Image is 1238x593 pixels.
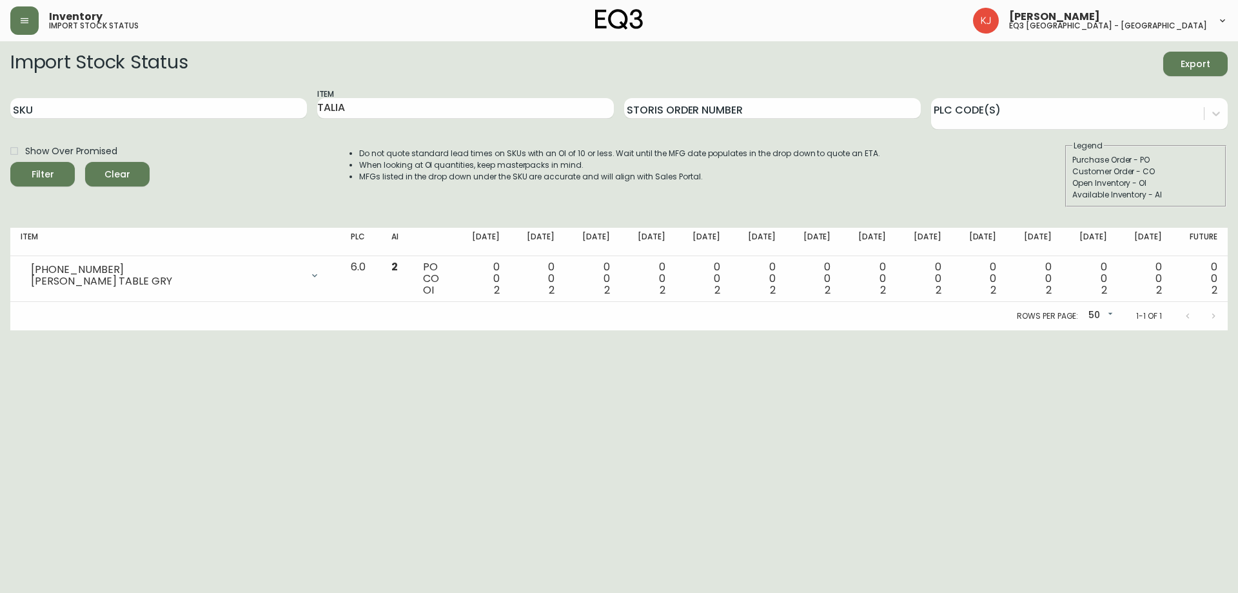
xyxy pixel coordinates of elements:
[1212,283,1217,297] span: 2
[423,283,434,297] span: OI
[49,12,103,22] span: Inventory
[1009,12,1100,22] span: [PERSON_NAME]
[1007,228,1062,256] th: [DATE]
[10,228,340,256] th: Item
[95,166,139,183] span: Clear
[1009,22,1207,30] h5: eq3 [GEOGRAPHIC_DATA] - [GEOGRAPHIC_DATA]
[359,159,880,171] li: When looking at OI quantities, keep masterpacks in mind.
[381,228,413,256] th: AI
[359,171,880,183] li: MFGs listed in the drop down under the SKU are accurate and will align with Sales Portal.
[675,228,731,256] th: [DATE]
[990,283,996,297] span: 2
[1046,283,1052,297] span: 2
[1183,261,1217,296] div: 0 0
[549,283,555,297] span: 2
[741,261,776,296] div: 0 0
[423,261,444,296] div: PO CO
[1101,283,1107,297] span: 2
[1128,261,1163,296] div: 0 0
[851,261,886,296] div: 0 0
[455,228,510,256] th: [DATE]
[31,264,302,276] div: [PHONE_NUMBER]
[1017,261,1052,296] div: 0 0
[1072,154,1219,166] div: Purchase Order - PO
[575,261,610,296] div: 0 0
[896,228,952,256] th: [DATE]
[520,261,555,296] div: 0 0
[85,162,150,186] button: Clear
[631,261,665,296] div: 0 0
[962,261,997,296] div: 0 0
[32,166,54,183] div: Filter
[465,261,500,296] div: 0 0
[391,259,398,274] span: 2
[1117,228,1173,256] th: [DATE]
[1072,140,1104,152] legend: Legend
[936,283,941,297] span: 2
[49,22,139,30] h5: import stock status
[952,228,1007,256] th: [DATE]
[565,228,620,256] th: [DATE]
[1072,189,1219,201] div: Available Inventory - AI
[731,228,786,256] th: [DATE]
[1083,305,1115,327] div: 50
[660,283,665,297] span: 2
[1017,310,1078,322] p: Rows per page:
[1072,261,1107,296] div: 0 0
[10,162,75,186] button: Filter
[685,261,720,296] div: 0 0
[1174,56,1217,72] span: Export
[1136,310,1162,322] p: 1-1 of 1
[340,228,381,256] th: PLC
[825,283,830,297] span: 2
[10,52,188,76] h2: Import Stock Status
[973,8,999,34] img: 24a625d34e264d2520941288c4a55f8e
[1072,177,1219,189] div: Open Inventory - OI
[604,283,610,297] span: 2
[1062,228,1117,256] th: [DATE]
[31,276,302,287] div: [PERSON_NAME] TABLE GRY
[510,228,565,256] th: [DATE]
[359,148,880,159] li: Do not quote standard lead times on SKUs with an OI of 10 or less. Wait until the MFG date popula...
[21,261,330,290] div: [PHONE_NUMBER][PERSON_NAME] TABLE GRY
[880,283,886,297] span: 2
[770,283,776,297] span: 2
[1163,52,1228,76] button: Export
[907,261,941,296] div: 0 0
[1156,283,1162,297] span: 2
[494,283,500,297] span: 2
[620,228,676,256] th: [DATE]
[841,228,896,256] th: [DATE]
[340,256,381,302] td: 6.0
[595,9,643,30] img: logo
[796,261,831,296] div: 0 0
[786,228,841,256] th: [DATE]
[1072,166,1219,177] div: Customer Order - CO
[1172,228,1228,256] th: Future
[25,145,117,158] span: Show Over Promised
[714,283,720,297] span: 2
